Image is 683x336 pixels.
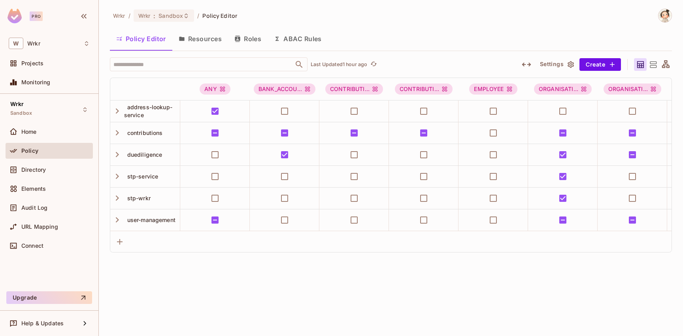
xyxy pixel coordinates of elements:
button: Upgrade [6,291,92,304]
span: CONTRIBUTION_AUTHORISER [325,84,383,95]
div: ORGANISATI... [534,84,592,95]
span: Help & Updates [21,320,64,327]
button: Settings [537,58,576,71]
span: Wrkr [138,12,151,19]
span: BANK_ACCOUNT_AUTHORITY [254,84,315,95]
img: SReyMgAAAABJRU5ErkJggg== [8,9,22,23]
div: ORGANISATI... [604,84,661,95]
div: EMPLOYEE [469,84,517,95]
span: user-management [124,216,175,223]
div: Pro [30,11,43,21]
span: Monitoring [21,79,51,85]
span: Audit Log [21,205,47,211]
button: refresh [369,60,378,69]
span: stp-wrkr [124,195,151,201]
button: Roles [228,29,268,49]
span: stp-service [124,173,158,180]
span: Workspace: Wrkr [27,40,40,47]
span: duediligence [124,151,162,158]
span: W [9,38,23,49]
li: / [197,12,199,19]
button: ABAC Rules [268,29,328,49]
span: Policy Editor [202,12,237,19]
p: Last Updated 1 hour ago [311,61,367,68]
span: refresh [370,61,377,68]
span: Sandbox [158,12,183,19]
button: Resources [172,29,228,49]
span: ORGANISATION_ADMINISTRATOR [534,84,592,95]
li: / [128,12,130,19]
span: Directory [21,167,46,173]
span: ORGANISATION_READ_ONLY [604,84,661,95]
div: CONTRIBUTI... [325,84,383,95]
span: Wrkr [10,101,24,107]
span: Click to refresh data [367,60,378,69]
button: Create [579,58,621,71]
span: Connect [21,243,43,249]
span: the active workspace [113,12,125,19]
div: BANK_ACCOU... [254,84,315,95]
span: contributions [124,129,163,136]
span: : [153,13,156,19]
img: Chandima Wickramasinghe [658,9,672,22]
span: Sandbox [10,110,32,116]
span: URL Mapping [21,224,58,230]
span: address-lookup-service [124,104,172,118]
span: Elements [21,186,46,192]
div: ANY [200,84,230,95]
span: Projects [21,60,43,66]
button: Policy Editor [110,29,172,49]
span: Policy [21,148,38,154]
span: CONTRIBUTION_USER [395,84,453,95]
span: Home [21,129,37,135]
div: CONTRIBUTI... [395,84,453,95]
button: Open [294,59,305,70]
